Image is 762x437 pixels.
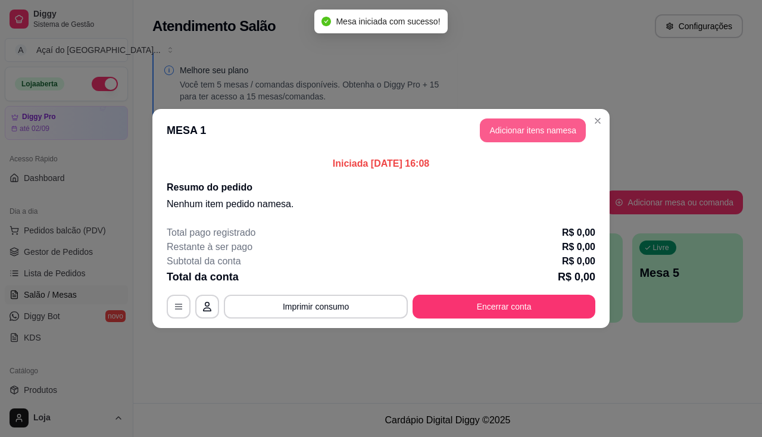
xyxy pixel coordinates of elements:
[480,118,586,142] button: Adicionar itens namesa
[558,269,595,285] p: R$ 0,00
[336,17,440,26] span: Mesa iniciada com sucesso!
[167,254,241,269] p: Subtotal da conta
[321,17,331,26] span: check-circle
[167,180,595,195] h2: Resumo do pedido
[167,226,255,240] p: Total pago registrado
[224,295,408,319] button: Imprimir consumo
[167,269,239,285] p: Total da conta
[167,240,252,254] p: Restante à ser pago
[588,111,607,130] button: Close
[562,254,595,269] p: R$ 0,00
[562,226,595,240] p: R$ 0,00
[413,295,595,319] button: Encerrar conta
[562,240,595,254] p: R$ 0,00
[167,157,595,171] p: Iniciada [DATE] 16:08
[167,197,595,211] p: Nenhum item pedido na mesa .
[152,109,610,152] header: MESA 1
